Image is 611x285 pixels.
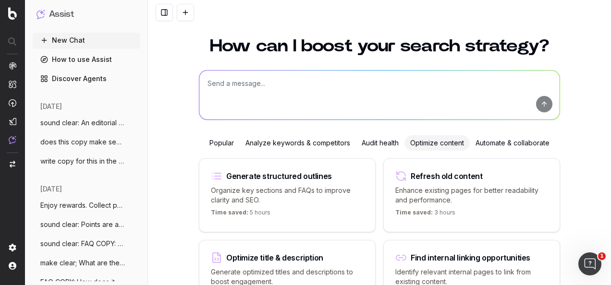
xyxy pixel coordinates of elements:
[395,209,455,220] p: 3 hours
[33,52,140,67] a: How to use Assist
[211,186,364,205] p: Organize key sections and FAQs to improve clarity and SEO.
[204,135,240,151] div: Popular
[9,80,16,88] img: Intelligence
[33,217,140,232] button: sound clear: Points are added automatica
[40,184,62,194] span: [DATE]
[240,135,356,151] div: Analyze keywords & competitors
[8,7,17,20] img: Botify logo
[411,254,530,261] div: Find internal linking opportunities
[40,137,125,147] span: does this copy make sense? 'Turn Up the
[40,258,125,268] span: make clear; What are the additional bene
[9,62,16,70] img: Analytics
[33,33,140,48] button: New Chat
[9,262,16,270] img: My account
[40,201,125,210] span: Enjoy rewards. Collect points & get noti
[395,186,548,205] p: Enhance existing pages for better readability and performance.
[37,8,136,21] button: Assist
[226,254,323,261] div: Optimize title & description
[40,102,62,111] span: [DATE]
[40,239,125,249] span: sound clear: FAQ COPY: How does it wo
[40,118,125,128] span: sound clear: An editorial article focuse
[226,172,332,180] div: Generate structured outlines
[9,99,16,107] img: Activation
[578,252,601,275] iframe: Intercom live chat
[9,244,16,251] img: Setting
[33,255,140,271] button: make clear; What are the additional bene
[598,252,606,260] span: 1
[10,161,15,167] img: Switch project
[40,220,125,229] span: sound clear: Points are added automatica
[395,209,433,216] span: Time saved:
[356,135,404,151] div: Audit health
[33,154,140,169] button: write copy for this in the Fenwick tone
[211,209,248,216] span: Time saved:
[33,115,140,131] button: sound clear: An editorial article focuse
[404,135,470,151] div: Optimize content
[37,10,45,19] img: Assist
[33,198,140,213] button: Enjoy rewards. Collect points & get noti
[33,71,140,86] a: Discover Agents
[211,209,270,220] p: 5 hours
[199,37,560,55] h1: How can I boost your search strategy?
[411,172,482,180] div: Refresh old content
[33,134,140,150] button: does this copy make sense? 'Turn Up the
[9,118,16,125] img: Studio
[40,156,125,166] span: write copy for this in the Fenwick tone
[9,136,16,144] img: Assist
[49,8,74,21] h1: Assist
[470,135,555,151] div: Automate & collaborate
[33,236,140,251] button: sound clear: FAQ COPY: How does it wo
